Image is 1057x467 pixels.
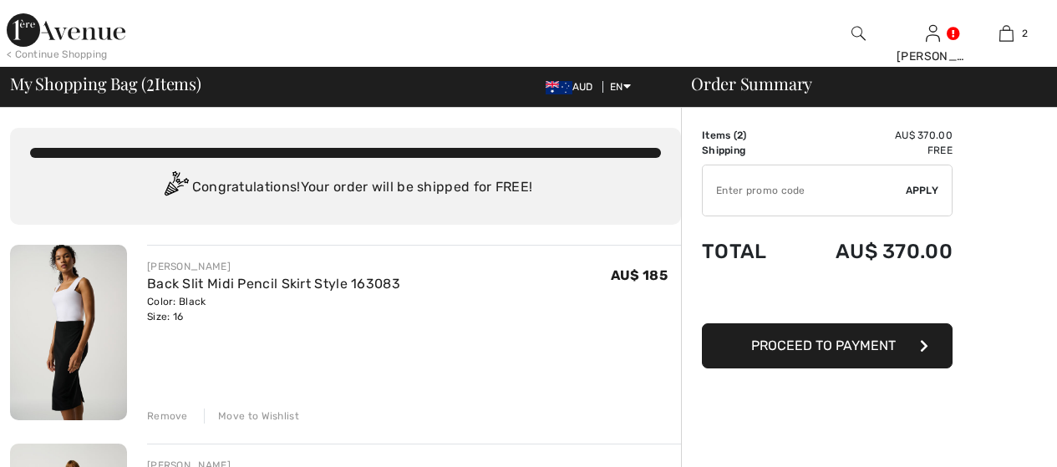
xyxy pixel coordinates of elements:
img: Back Slit Midi Pencil Skirt Style 163083 [10,245,127,420]
a: Back Slit Midi Pencil Skirt Style 163083 [147,276,400,292]
span: Apply [906,183,939,198]
span: My Shopping Bag ( Items) [10,75,201,92]
img: Australian Dollar [546,81,572,94]
img: My Info [926,23,940,43]
img: Congratulation2.svg [159,171,192,205]
div: Remove [147,409,188,424]
input: Promo code [703,165,906,216]
td: AU$ 370.00 [791,128,953,143]
td: Total [702,223,791,280]
img: 1ère Avenue [7,13,125,47]
span: AUD [546,81,600,93]
span: AU$ 185 [611,267,668,283]
td: Shipping [702,143,791,158]
div: Order Summary [671,75,1047,92]
td: AU$ 370.00 [791,223,953,280]
img: search the website [851,23,866,43]
td: Free [791,143,953,158]
div: < Continue Shopping [7,47,108,62]
img: My Bag [999,23,1014,43]
button: Proceed to Payment [702,323,953,368]
a: Sign In [926,25,940,41]
div: [PERSON_NAME] [147,259,400,274]
a: 2 [970,23,1043,43]
td: Items ( ) [702,128,791,143]
iframe: PayPal [702,280,953,317]
div: Congratulations! Your order will be shipped for FREE! [30,171,661,205]
span: Proceed to Payment [751,338,896,353]
span: 2 [1022,26,1028,41]
span: 2 [146,71,155,93]
span: EN [610,81,631,93]
div: Color: Black Size: 16 [147,294,400,324]
div: [PERSON_NAME] [897,48,969,65]
span: 2 [737,129,743,141]
div: Move to Wishlist [204,409,299,424]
